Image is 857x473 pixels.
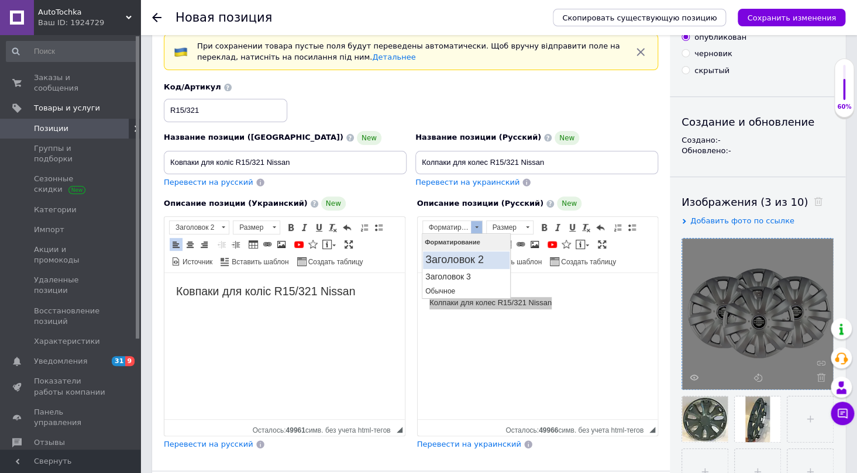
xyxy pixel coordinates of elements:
a: Полужирный (Ctrl+B) [538,221,550,234]
span: Акции и промокоды [34,244,108,265]
span: Группы и подборки [34,143,108,164]
a: По центру [184,238,197,251]
span: Название позиции ([GEOGRAPHIC_DATA]) [164,133,343,141]
input: Поиск [6,41,137,62]
span: Создать таблицу [559,257,616,267]
a: Развернуть [596,238,608,251]
button: Сохранить изменения [738,9,845,26]
span: Форматирование [423,221,471,234]
span: Перевести на украинский [415,178,519,187]
a: Размер [486,220,534,234]
a: Форматирование [422,220,483,234]
span: Импорт [34,225,64,235]
a: Вставить сообщение [321,238,338,251]
a: Курсив (Ctrl+I) [552,221,565,234]
a: Уменьшить отступ [215,238,228,251]
span: Перетащите для изменения размера [397,427,402,433]
a: Создать таблицу [295,255,365,268]
span: Панель управления [34,407,108,428]
a: Создать таблицу [548,255,618,268]
a: Курсив (Ctrl+I) [298,221,311,234]
span: New [357,131,381,145]
h3: Заголовок 3 [3,38,85,48]
h1: Новая позиция [175,11,272,25]
div: Создание и обновление [682,115,834,129]
button: Чат с покупателем [831,402,854,425]
span: Позиции [34,123,68,134]
input: Например, H&M женское платье зеленое 38 размер вечернее макси с блестками [164,151,407,174]
span: Показатели работы компании [34,376,108,397]
a: Убрать форматирование [326,221,339,234]
div: Изображения (3 из 10) [682,195,834,209]
a: Отменить (Ctrl+Z) [340,221,353,234]
span: 31 [112,356,125,366]
iframe: Визуальный текстовый редактор, 556AB616-F8BB-4E01-9EAC-B67842A4CD8D [418,273,658,419]
a: Размер [233,220,280,234]
span: New [555,131,579,145]
span: Перевести на русский [164,178,253,187]
input: Например, H&M женское платье зеленое 38 размер вечернее макси с блестками [415,151,658,174]
span: Заказы и сообщения [34,72,108,94]
a: Отменить (Ctrl+Z) [594,221,607,234]
span: AutoTochka [38,7,126,18]
a: Вставить / удалить маркированный список [372,221,385,234]
span: Размер [233,221,269,234]
a: Заголовок 2 [1,18,87,35]
a: Вставить/Редактировать ссылку (Ctrl+L) [261,238,274,251]
a: Вставить/Редактировать ссылку (Ctrl+L) [514,238,527,251]
div: Подсчет символов [253,423,397,434]
span: Название позиции (Русский) [415,133,541,141]
span: 49961 [285,426,305,434]
span: Перевести на русский [164,440,253,448]
a: По правому краю [198,238,211,251]
a: Заголовок 3 [1,36,87,50]
span: Размер [487,221,522,234]
button: Скопировать существующую позицию [553,9,726,26]
div: скрытый [694,65,729,76]
a: Вставить / удалить маркированный список [625,221,638,234]
span: 9 [125,356,135,366]
div: Вернуться назад [152,13,161,22]
span: При сохранении товара пустые поля будут переведены автоматически. Щоб вручну відправити поле на п... [197,42,619,61]
a: Добавить видео с YouTube [292,238,305,251]
a: Вставить / удалить нумерованный список [358,221,371,234]
a: Таблица [247,238,260,251]
div: 60% [835,103,853,111]
a: По левому краю [170,238,183,251]
span: Перетащите для изменения размера [649,427,655,433]
iframe: Визуальный текстовый редактор, B8BA498F-84C0-4741-BCFB-E92C7B62EFC7 [164,273,405,419]
span: New [321,196,346,210]
a: Увеличить отступ [229,238,242,251]
span: Источник [181,257,212,267]
a: Подчеркнутый (Ctrl+U) [312,221,325,234]
span: New [557,196,581,210]
span: Сезонные скидки [34,174,108,195]
span: Код/Артикул [164,82,221,91]
i: Сохранить изменения [747,13,836,22]
span: Добавить фото по ссылке [690,216,794,225]
div: Подсчет символов [505,423,649,434]
span: Товары и услуги [34,103,100,113]
span: Восстановление позиций [34,306,108,327]
span: Создать таблицу [307,257,363,267]
a: Полужирный (Ctrl+B) [284,221,297,234]
span: Описание позиции (Русский) [417,199,543,208]
span: Вставить шаблон [483,257,542,267]
a: Вставить иконку [307,238,319,251]
a: Подчеркнутый (Ctrl+U) [566,221,579,234]
span: Удаленные позиции [34,275,108,296]
a: Изображение [528,238,541,251]
a: Изображение [275,238,288,251]
a: Вставить иконку [560,238,573,251]
div: черновик [694,49,732,59]
div: Ваш ID: 1924729 [38,18,140,28]
a: Вставить / удалить нумерованный список [611,221,624,234]
div: Обновлено: - [682,146,834,156]
img: :flag-ua: [174,45,188,59]
span: Скопировать существующую позицию [562,13,717,22]
span: Категории [34,205,77,215]
a: Источник [170,255,214,268]
p: Обычное [3,53,85,61]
